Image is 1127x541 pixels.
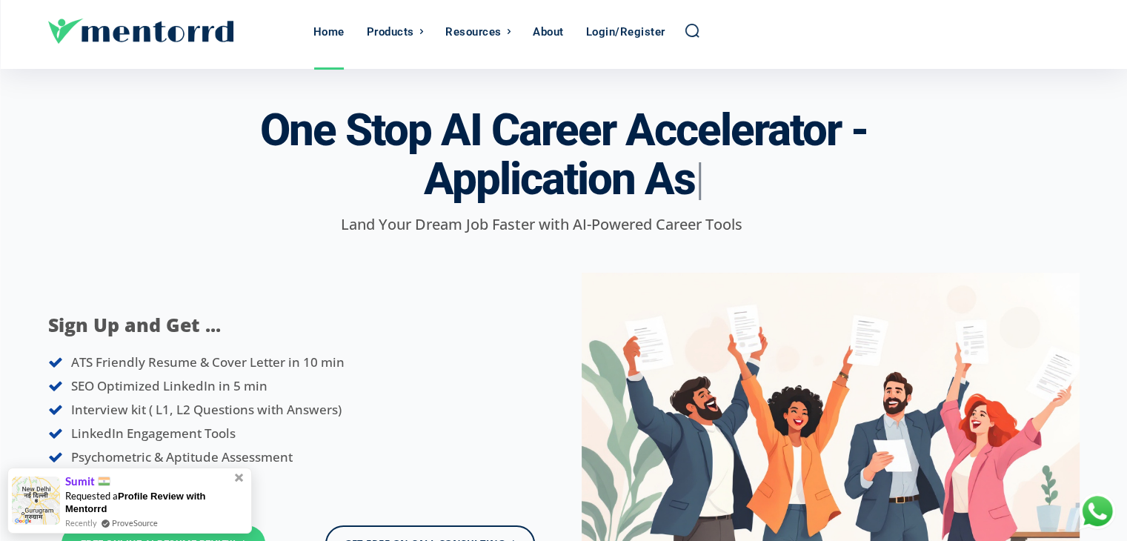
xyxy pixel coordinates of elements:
[12,477,60,525] img: provesource social proof notification image
[112,517,158,529] a: ProveSource
[98,477,110,486] img: provesource country flag image
[65,475,110,488] span: Sumit
[684,22,700,39] a: Search
[48,213,1035,236] p: Land Your Dream Job Faster with AI-Powered Career Tools
[1079,493,1116,530] div: Chat with Us
[48,311,502,339] p: Sign Up and Get ...
[71,448,293,465] span: Psychometric & Aptitude Assessment
[424,153,695,205] span: Application As
[260,106,868,204] h3: One Stop AI Career Accelerator -
[65,490,205,514] span: Requested a
[695,153,703,205] span: |
[71,425,236,442] span: LinkedIn Engagement Tools
[48,19,306,44] a: Logo
[71,401,342,418] span: Interview kit ( L1, L2 Questions with Answers)
[71,354,345,371] span: ATS Friendly Resume & Cover Letter in 10 min
[65,491,205,514] span: Profile Review with Mentorrd
[71,377,267,394] span: SEO Optimized LinkedIn in 5 min
[65,517,97,529] span: Recently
